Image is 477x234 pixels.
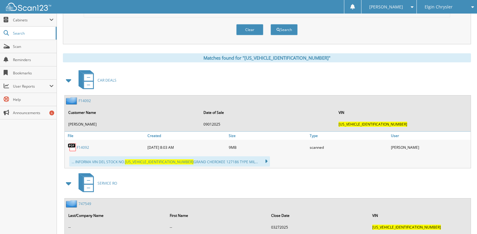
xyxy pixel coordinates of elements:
span: [US_VEHICLE_IDENTIFICATION_NUMBER] [372,225,441,230]
a: F14092 [79,98,91,103]
span: Elgin Chrysler [425,5,453,9]
th: Close Date [268,209,369,222]
th: VIN [369,209,470,222]
th: First Name [167,209,268,222]
span: User Reports [13,84,49,89]
th: Date of Sale [200,106,335,119]
div: ... INFORMA VIN DEL STOCK NO. GRAND CHEROKEE 127186 TYPE MIL... [69,156,270,167]
a: 747549 [79,201,91,206]
div: [DATE] 8:03 AM [146,141,227,153]
img: PDF.png [68,143,77,152]
img: folder2.png [66,97,79,105]
span: Announcements [13,110,54,115]
span: [PERSON_NAME] [369,5,403,9]
a: Created [146,132,227,140]
th: Last/Company Name [65,209,166,222]
span: [US_VEHICLE_IDENTIFICATION_NUMBER] [339,122,407,127]
a: File [65,132,146,140]
button: Search [271,24,298,35]
a: User [389,132,471,140]
span: CAR DEALS [98,78,116,83]
td: [PERSON_NAME] [65,119,200,129]
span: Scan [13,44,54,49]
img: scan123-logo-white.svg [6,3,51,11]
span: SERVICE RO [98,181,117,186]
div: scanned [308,141,389,153]
img: folder2.png [66,200,79,207]
span: Search [13,31,53,36]
a: Type [308,132,389,140]
iframe: Chat Widget [447,205,477,234]
th: Customer Name [65,106,200,119]
button: Clear [236,24,263,35]
td: -- [65,222,166,232]
div: 6 [49,111,54,115]
td: -- [167,222,268,232]
div: 9MB [227,141,308,153]
a: SERVICE RO [75,171,117,195]
span: Reminders [13,57,54,62]
th: VIN [336,106,470,119]
div: [PERSON_NAME] [389,141,471,153]
span: Help [13,97,54,102]
a: Size [227,132,308,140]
td: 09012025 [200,119,335,129]
span: [US_VEHICLE_IDENTIFICATION_NUMBER] [125,159,194,164]
a: F14092 [77,145,89,150]
a: CAR DEALS [75,68,116,92]
span: Cabinets [13,17,49,23]
div: Matches found for "[US_VEHICLE_IDENTIFICATION_NUMBER]" [63,53,471,62]
td: 03272025 [268,222,369,232]
span: Bookmarks [13,70,54,76]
